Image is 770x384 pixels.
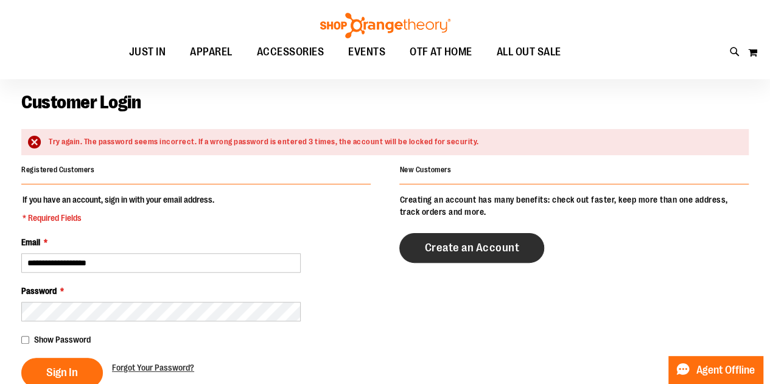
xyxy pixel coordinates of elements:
span: Password [21,286,57,296]
span: OTF AT HOME [410,38,472,66]
span: ACCESSORIES [257,38,324,66]
img: Shop Orangetheory [318,13,452,38]
span: JUST IN [129,38,166,66]
span: Email [21,237,40,247]
p: Creating an account has many benefits: check out faster, keep more than one address, track orders... [399,194,749,218]
span: Create an Account [424,241,519,254]
span: Agent Offline [696,365,755,376]
legend: If you have an account, sign in with your email address. [21,194,215,224]
span: Sign In [46,366,78,379]
a: Forgot Your Password? [112,361,194,374]
strong: New Customers [399,166,451,174]
span: EVENTS [348,38,385,66]
span: APPAREL [190,38,233,66]
span: Forgot Your Password? [112,363,194,372]
strong: Registered Customers [21,166,94,174]
span: ALL OUT SALE [497,38,561,66]
a: Create an Account [399,233,544,263]
button: Agent Offline [668,356,763,384]
div: Try again. The password seems incorrect. If a wrong password is entered 3 times, the account will... [49,136,737,148]
span: * Required Fields [23,212,214,224]
span: Customer Login [21,92,141,113]
span: Show Password [34,335,91,344]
